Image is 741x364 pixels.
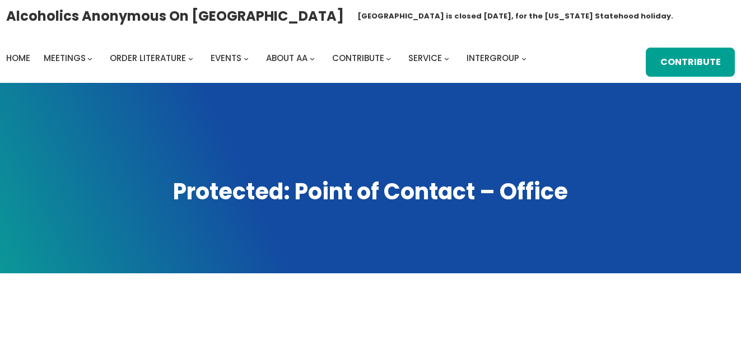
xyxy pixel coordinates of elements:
a: Contribute [646,48,735,77]
a: Meetings [44,50,86,66]
a: Events [211,50,241,66]
button: Meetings submenu [87,55,92,60]
a: Home [6,50,30,66]
button: Order Literature submenu [188,55,193,60]
h1: [GEOGRAPHIC_DATA] is closed [DATE], for the [US_STATE] Statehood holiday. [357,11,673,22]
a: Alcoholics Anonymous on [GEOGRAPHIC_DATA] [6,4,344,28]
h1: Protected: Point of Contact – Office [11,177,730,207]
span: Contribute [332,52,384,64]
a: Service [408,50,442,66]
button: Intergroup submenu [521,55,526,60]
a: Contribute [332,50,384,66]
button: Service submenu [444,55,449,60]
button: Events submenu [244,55,249,60]
a: Intergroup [467,50,519,66]
span: Events [211,52,241,64]
span: Meetings [44,52,86,64]
button: About AA submenu [310,55,315,60]
span: Service [408,52,442,64]
span: Home [6,52,30,64]
span: Intergroup [467,52,519,64]
span: About AA [266,52,307,64]
span: Order Literature [110,52,186,64]
a: About AA [266,50,307,66]
button: Contribute submenu [386,55,391,60]
nav: Intergroup [6,50,530,66]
